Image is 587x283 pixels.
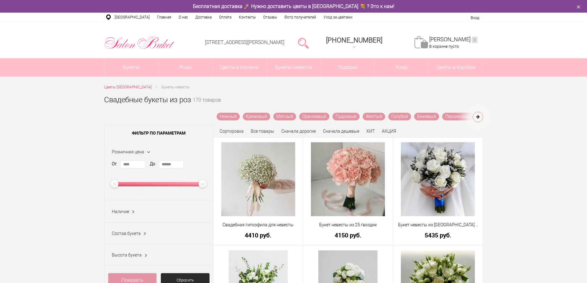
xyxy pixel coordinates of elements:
[104,35,175,51] img: Цветы Нижний Новгород
[299,113,329,120] a: Оранжевый
[311,142,385,216] img: Букет невесты из 25 гвоздик
[429,58,483,77] a: Цветы в коробке
[111,13,153,22] a: [GEOGRAPHIC_DATA]
[366,129,375,134] a: ХИТ
[320,13,356,22] a: Уход за цветами
[150,161,155,167] label: До
[321,58,375,77] a: Подарки
[281,129,316,134] a: Сначала дорогие
[397,232,479,238] a: 5435 руб.
[104,58,158,77] a: Букеты
[267,58,320,77] a: Букеты невесты
[104,94,191,105] h1: Свадебные букеты из роз
[112,149,144,154] span: Розничная цена
[401,142,475,216] img: Букет невесты из брунии и белых роз
[218,232,299,238] a: 4410 руб.
[307,222,389,228] a: Букет невесты из 25 гвоздик
[397,222,479,228] a: Букет невесты из [GEOGRAPHIC_DATA] и белых роз
[205,39,284,45] a: [STREET_ADDRESS][PERSON_NAME]
[104,85,152,89] span: Цветы [GEOGRAPHIC_DATA]
[218,222,299,228] a: Свадебная гипсофила для невесты
[442,113,474,120] a: Персиковый
[112,161,117,167] label: От
[220,129,244,134] span: Сортировка
[213,58,267,77] a: Цветы в корзине
[221,142,295,216] img: Свадебная гипсофила для невесты
[414,113,439,120] a: Бежевый
[472,37,478,43] ins: 0
[251,129,274,134] a: Все товары
[323,129,359,134] a: Сначала дешевые
[112,231,141,236] span: Состав букета
[471,15,479,20] a: Вход
[158,58,212,77] a: Розы
[273,113,296,120] a: Мятный
[104,125,213,141] span: Фильтр по параметрам
[112,209,129,214] span: Наличие
[429,36,478,43] a: [PERSON_NAME]
[363,113,385,120] a: Желтый
[243,113,270,120] a: Кремовый
[175,13,192,22] a: О нас
[326,36,382,44] span: [PHONE_NUMBER]
[192,13,215,22] a: Доставка
[322,34,386,52] a: [PHONE_NUMBER]
[215,13,235,22] a: Оплата
[259,13,281,22] a: Отзывы
[332,113,360,120] a: Пудровый
[153,13,175,22] a: Главная
[112,253,142,257] span: Высота букета
[307,232,389,238] a: 4150 руб.
[104,84,152,91] a: Цветы [GEOGRAPHIC_DATA]
[235,13,259,22] a: Контакты
[382,129,396,134] a: АКЦИЯ
[388,113,411,120] a: Голубой
[217,113,240,120] a: Нежный
[161,85,190,89] span: Букеты невесты
[375,58,429,77] span: Кому
[193,98,221,113] small: 170 товаров
[429,44,459,49] span: В корзине пусто
[281,13,320,22] a: Фото получателей
[100,3,488,10] div: Бесплатная доставка 🚀 Нужно доставить цветы в [GEOGRAPHIC_DATA] 💐 ? Это к нам!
